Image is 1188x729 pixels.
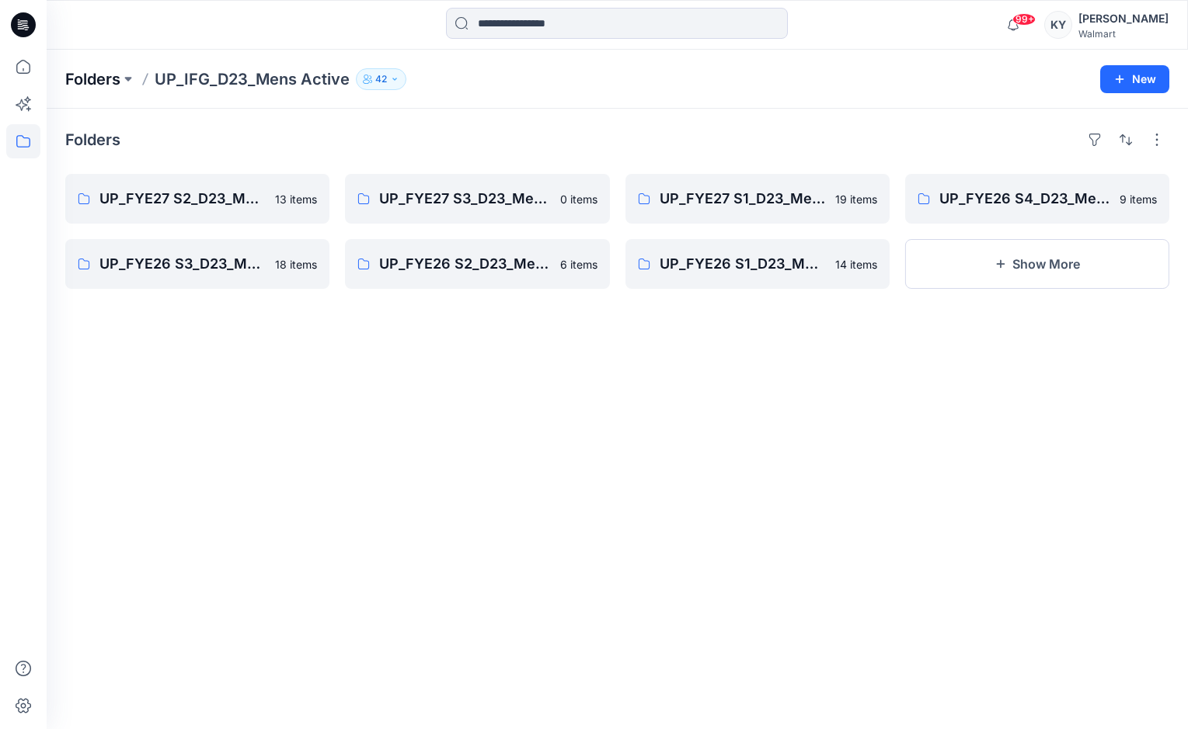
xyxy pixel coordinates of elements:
p: UP_FYE26 S4_D23_Mens Active - IFG [939,188,1110,210]
div: Walmart [1078,28,1169,40]
a: UP_FYE27 S1_D23_Mens Active - IFG19 items [625,174,890,224]
p: UP_FYE26 S1_D23_Mens Active - IFG [660,253,826,275]
div: [PERSON_NAME] [1078,9,1169,28]
a: UP_FYE27 S2_D23_Mens Active - IFG13 items [65,174,329,224]
p: UP_FYE26 S2_D23_Mens Active - IFG [379,253,550,275]
button: 42 [356,68,406,90]
p: 6 items [560,256,597,273]
p: 42 [375,71,387,88]
a: Folders [65,68,120,90]
button: New [1100,65,1169,93]
button: Show More [905,239,1169,289]
p: 13 items [275,191,317,207]
p: 14 items [835,256,877,273]
a: UP_FYE27 S3_D23_Mens Active - IFG0 items [345,174,609,224]
a: UP_FYE26 S3_D23_Mens Active - IFG18 items [65,239,329,289]
div: KY [1044,11,1072,39]
p: UP_FYE26 S3_D23_Mens Active - IFG [99,253,266,275]
h4: Folders [65,130,120,149]
p: 0 items [560,191,597,207]
a: UP_FYE26 S1_D23_Mens Active - IFG14 items [625,239,890,289]
span: 99+ [1012,13,1036,26]
a: UP_FYE26 S4_D23_Mens Active - IFG9 items [905,174,1169,224]
p: UP_FYE27 S3_D23_Mens Active - IFG [379,188,550,210]
a: UP_FYE26 S2_D23_Mens Active - IFG6 items [345,239,609,289]
p: 19 items [835,191,877,207]
p: UP_IFG_D23_Mens Active [155,68,350,90]
p: UP_FYE27 S2_D23_Mens Active - IFG [99,188,266,210]
p: 9 items [1120,191,1157,207]
p: 18 items [275,256,317,273]
p: UP_FYE27 S1_D23_Mens Active - IFG [660,188,826,210]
